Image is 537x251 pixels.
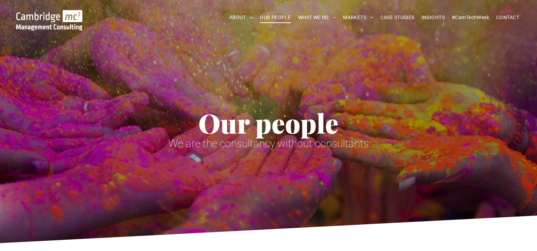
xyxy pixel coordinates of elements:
[198,105,339,140] span: Our people
[256,12,294,23] a: OUR PEOPLE
[16,10,82,30] img: Cambridge MC Logo
[448,12,493,23] a: #CamTechWeek
[377,12,418,23] a: CASE STUDIES
[418,12,448,23] a: INSIGHTS
[226,12,257,23] a: ABOUT
[339,12,377,23] a: MARKETS
[16,11,82,18] a: Your Business Transformed | Cambridge Management Consulting
[295,12,340,23] a: WHAT WE DO
[493,12,523,23] a: CONTACT
[168,137,369,150] span: We are the consultancy without consultants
